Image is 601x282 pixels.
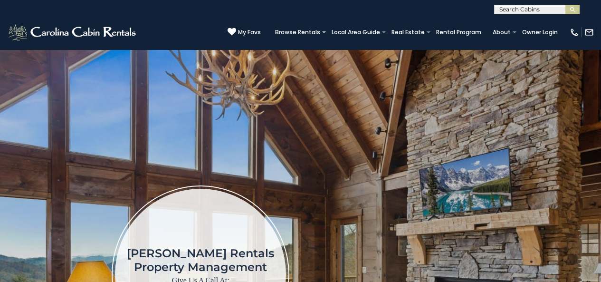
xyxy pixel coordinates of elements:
[584,28,594,37] img: mail-regular-white.png
[327,26,385,39] a: Local Area Guide
[228,28,261,37] a: My Favs
[238,28,261,37] span: My Favs
[488,26,515,39] a: About
[517,26,563,39] a: Owner Login
[570,28,579,37] img: phone-regular-white.png
[270,26,325,39] a: Browse Rentals
[387,26,429,39] a: Real Estate
[127,246,274,274] h1: [PERSON_NAME] Rentals Property Management
[431,26,486,39] a: Rental Program
[7,23,139,42] img: White-1-2.png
